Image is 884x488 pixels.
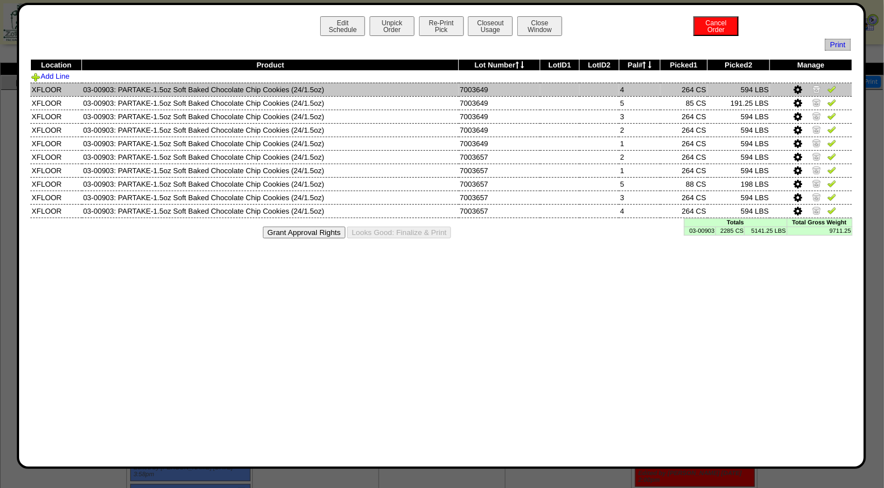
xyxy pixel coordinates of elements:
td: 4 [619,83,660,96]
td: 594 LBS [708,150,770,164]
td: 594 LBS [708,110,770,123]
td: XFLOOR [30,150,82,164]
img: Verify Pick [827,165,836,174]
td: 2 [619,150,660,164]
td: XFLOOR [30,204,82,218]
td: 03-00903: PARTAKE-1.5oz Soft Baked Chocolate Chip Cookies (24/1.5oz) [82,150,459,164]
td: 5 [619,177,660,191]
td: Totals [684,218,787,227]
td: 594 LBS [708,123,770,137]
th: Manage [770,60,852,71]
td: 7003657 [459,204,540,218]
img: Verify Pick [827,179,836,188]
td: 03-00903 [684,227,716,235]
td: 03-00903: PARTAKE-1.5oz Soft Baked Chocolate Chip Cookies (24/1.5oz) [82,83,459,96]
img: Verify Pick [827,125,836,134]
img: Verify Pick [827,192,836,201]
img: Verify Pick [827,111,836,120]
td: 7003657 [459,150,540,164]
td: XFLOOR [30,177,82,191]
td: 88 CS [660,177,708,191]
td: 03-00903: PARTAKE-1.5oz Soft Baked Chocolate Chip Cookies (24/1.5oz) [82,137,459,150]
img: Verify Pick [827,138,836,147]
td: XFLOOR [30,110,82,123]
a: Print [825,39,850,51]
td: 264 CS [660,164,708,177]
td: 3 [619,191,660,204]
th: Lot Number [459,60,540,71]
td: XFLOOR [30,164,82,177]
td: 7003649 [459,123,540,137]
button: CloseoutUsage [468,16,513,36]
td: 3 [619,110,660,123]
img: Zero Item and Verify [812,111,821,120]
th: Pal# [619,60,660,71]
th: LotID1 [540,60,580,71]
img: Verify Pick [827,152,836,161]
button: Grant Approval Rights [263,227,345,238]
img: Zero Item and Verify [812,152,821,161]
td: 191.25 LBS [708,96,770,110]
img: Zero Item and Verify [812,125,821,134]
img: Zero Item and Verify [812,165,821,174]
td: XFLOOR [30,96,82,110]
th: Picked2 [708,60,770,71]
button: Looks Good: Finalize & Print [347,227,451,238]
td: XFLOOR [30,191,82,204]
td: 1 [619,164,660,177]
th: Product [82,60,459,71]
img: Zero Item and Verify [812,98,821,107]
td: 7003657 [459,164,540,177]
td: 7003649 [459,83,540,96]
td: 594 LBS [708,137,770,150]
th: Picked1 [660,60,708,71]
button: CloseWindow [517,16,562,36]
td: 03-00903: PARTAKE-1.5oz Soft Baked Chocolate Chip Cookies (24/1.5oz) [82,177,459,191]
td: 2 [619,123,660,137]
img: Verify Pick [827,98,836,107]
td: XFLOOR [30,137,82,150]
th: LotID2 [580,60,619,71]
td: 9711.25 [787,227,852,235]
img: Zero Item and Verify [812,84,821,93]
td: 85 CS [660,96,708,110]
td: 7003657 [459,177,540,191]
td: 264 CS [660,204,708,218]
th: Location [30,60,82,71]
td: 264 CS [660,150,708,164]
td: 2285 CS [716,227,745,235]
img: Zero Item and Verify [812,179,821,188]
td: 4 [619,204,660,218]
td: 7003649 [459,137,540,150]
td: 7003657 [459,191,540,204]
td: 264 CS [660,83,708,96]
td: 1 [619,137,660,150]
td: 264 CS [660,123,708,137]
button: UnpickOrder [370,16,414,36]
td: 594 LBS [708,83,770,96]
td: 594 LBS [708,204,770,218]
img: Zero Item and Verify [812,192,821,201]
img: Verify Pick [827,206,836,215]
button: EditSchedule [320,16,365,36]
td: 03-00903: PARTAKE-1.5oz Soft Baked Chocolate Chip Cookies (24/1.5oz) [82,191,459,204]
img: Verify Pick [827,84,836,93]
td: 264 CS [660,110,708,123]
td: XFLOOR [30,123,82,137]
a: Add Line [31,72,69,80]
a: CloseWindow [516,25,563,34]
td: 03-00903: PARTAKE-1.5oz Soft Baked Chocolate Chip Cookies (24/1.5oz) [82,204,459,218]
button: Re-PrintPick [419,16,464,36]
td: 7003649 [459,96,540,110]
td: 03-00903: PARTAKE-1.5oz Soft Baked Chocolate Chip Cookies (24/1.5oz) [82,96,459,110]
img: Zero Item and Verify [812,206,821,215]
td: 03-00903: PARTAKE-1.5oz Soft Baked Chocolate Chip Cookies (24/1.5oz) [82,164,459,177]
td: 198 LBS [708,177,770,191]
td: 7003649 [459,110,540,123]
td: 264 CS [660,137,708,150]
td: 594 LBS [708,191,770,204]
img: Zero Item and Verify [812,138,821,147]
td: 264 CS [660,191,708,204]
td: 5 [619,96,660,110]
